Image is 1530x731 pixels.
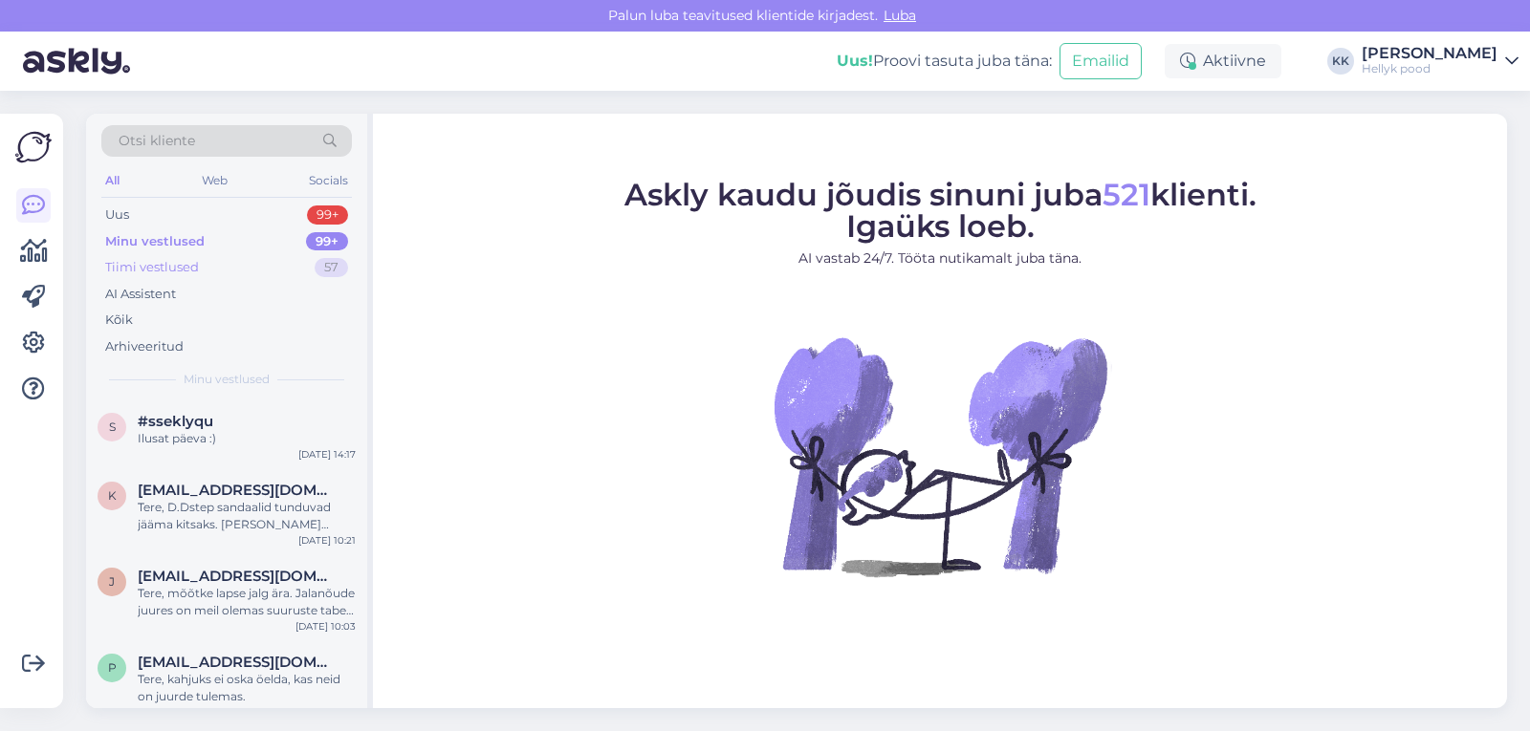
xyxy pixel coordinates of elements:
[105,205,129,225] div: Uus
[1362,46,1519,76] a: [PERSON_NAME]Hellyk pood
[119,131,195,151] span: Otsi kliente
[109,419,116,434] span: s
[624,176,1257,245] span: Askly kaudu jõudis sinuni juba klienti. Igaüks loeb.
[15,129,52,165] img: Askly Logo
[624,248,1257,269] p: AI vastab 24/7. Tööta nutikamalt juba täna.
[306,232,348,251] div: 99+
[105,311,133,330] div: Kõik
[109,574,115,589] span: j
[1060,43,1142,79] button: Emailid
[1362,61,1497,76] div: Hellyk pood
[184,371,270,388] span: Minu vestlused
[1165,44,1281,78] div: Aktiivne
[837,50,1052,73] div: Proovi tasuta juba täna:
[105,285,176,304] div: AI Assistent
[837,52,873,70] b: Uus!
[138,499,356,533] div: Tere, D.Dstep sandaalid tunduvad jääma kitsaks. [PERSON_NAME] soovitaks jääda sama mudeli juurde,...
[138,585,356,619] div: Tere, mõõtke lapse jalg ära. Jalanõude juures on meil olemas suuruste tabel, siis on teil lihtsam...
[101,168,123,193] div: All
[138,413,213,430] span: #sseklyqu
[295,705,356,720] div: [DATE] 10:00
[105,337,184,356] div: Arhiveeritud
[768,284,1112,628] img: No Chat active
[138,482,337,499] span: keiu343@gmail.com
[138,654,337,671] span: parna.katri@hotmail.com
[198,168,231,193] div: Web
[105,232,205,251] div: Minu vestlused
[305,168,352,193] div: Socials
[108,488,117,503] span: k
[108,660,117,675] span: p
[295,619,356,634] div: [DATE] 10:03
[307,205,348,225] div: 99+
[1327,48,1354,75] div: KK
[315,258,348,277] div: 57
[105,258,199,277] div: Tiimi vestlused
[1362,46,1497,61] div: [PERSON_NAME]
[138,430,356,447] div: Ilusat päeva :)
[138,671,356,705] div: Tere, kahjuks ei oska öelda, kas neid on juurde tulemas.
[298,533,356,548] div: [DATE] 10:21
[1103,176,1150,213] span: 521
[878,7,922,24] span: Luba
[298,447,356,462] div: [DATE] 14:17
[138,568,337,585] span: janndra.saar@gmail.com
